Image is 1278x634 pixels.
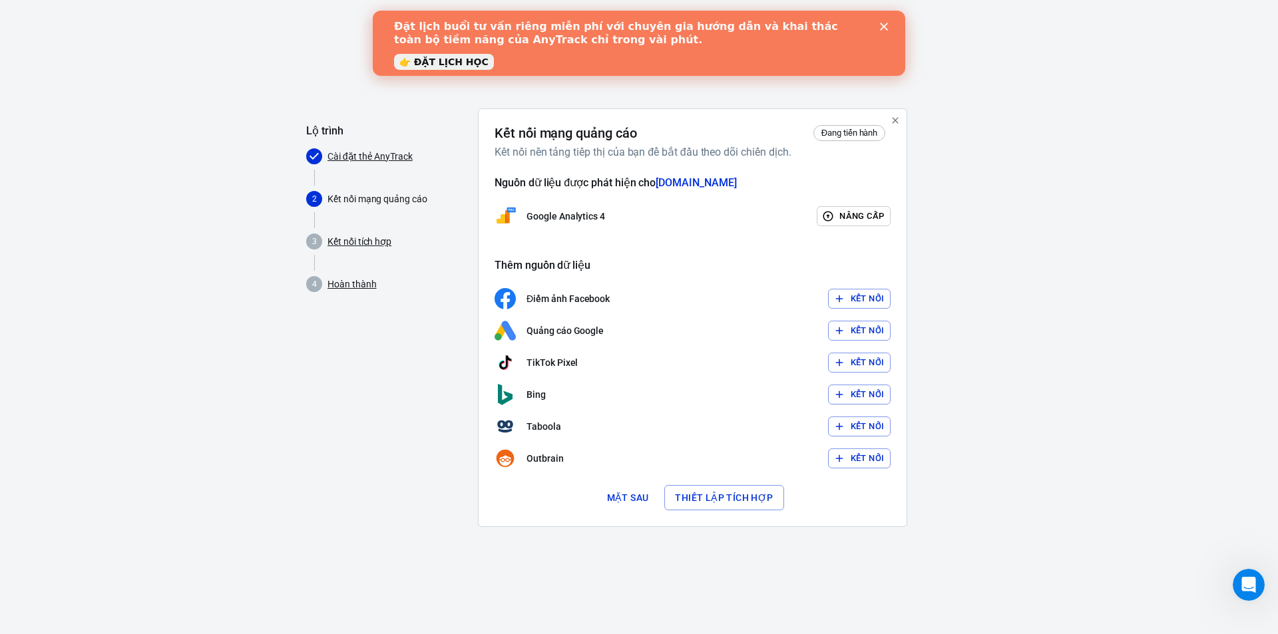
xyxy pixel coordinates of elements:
button: Kết nối [828,289,891,309]
a: Hoàn thành [327,277,377,291]
text: 4 [312,279,317,289]
font: Kết nối [851,357,885,367]
font: Thêm nguồn dữ liệu [495,259,590,271]
font: Mặt sau [607,492,649,503]
button: Thiết lập tích hợp [664,485,783,510]
div: Đóng [507,12,521,20]
button: Nâng cấp [817,206,891,227]
font: Taboola [527,421,561,432]
font: Cài đặt thẻ AnyTrack [327,151,413,162]
button: Kết nối [828,385,891,405]
font: Kết nối [851,389,885,399]
a: Cài đặt thẻ AnyTrack [327,150,413,164]
button: Kết nối [828,448,891,469]
font: TikTok Pixel [527,357,578,368]
font: Nguồn dữ liệu được phát hiện cho [495,176,656,189]
button: Kết nối [828,416,891,437]
font: Kết nối nền tảng tiếp thị của bạn để bắt đầu theo dõi chiến dịch. [495,146,791,158]
font: Kết nối mạng quảng cáo [495,125,637,141]
font: Nâng cấp [839,211,884,221]
text: 3 [312,237,317,246]
font: Outbrain [527,453,564,464]
font: Kết nối mạng quảng cáo [327,194,427,204]
button: Kết nối [828,321,891,341]
font: Kết nối tích hợp [327,236,391,247]
button: Mặt sau [602,485,654,510]
font: Quảng cáo Google [527,325,604,336]
font: Google Analytics 4 [527,211,605,222]
iframe: Biểu ngữ trò chuyện trực tiếp Intercom [373,11,905,76]
font: Kết nối [851,293,885,303]
font: Bing [527,389,546,400]
button: Kết nối [828,353,891,373]
font: Thiết lập tích hợp [675,492,773,503]
font: Kết nối [851,325,885,335]
font: Đang tiến hành [821,128,878,138]
font: Lộ trình [306,124,343,137]
font: [DOMAIN_NAME] [656,176,736,189]
font: Kết nối [851,421,885,431]
font: Kết nối [851,453,885,463]
text: 2 [312,194,317,204]
font: Điểm ảnh Facebook [527,293,610,304]
iframe: Trò chuyện trực tiếp qua Intercom [1233,569,1265,601]
a: Kết nối tích hợp [327,235,391,249]
font: Hoàn thành [327,279,377,289]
